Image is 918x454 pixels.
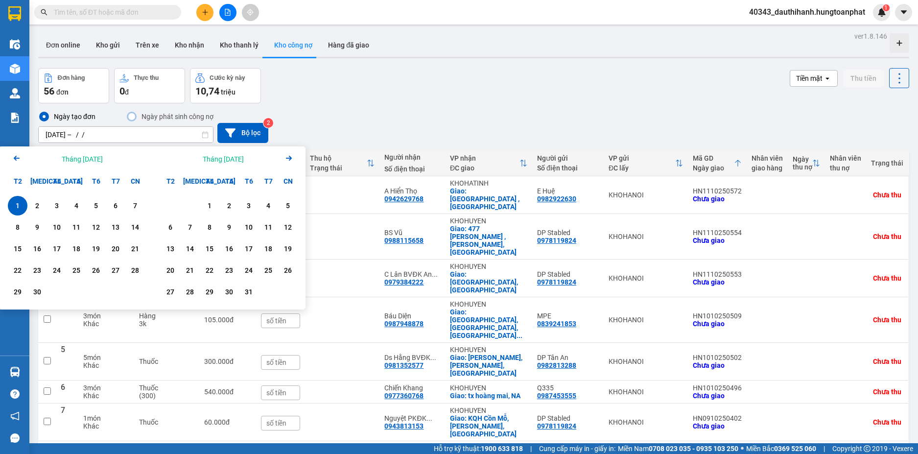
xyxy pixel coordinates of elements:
[139,312,194,320] div: Hàng
[27,217,47,237] div: Choose Thứ Ba, tháng 09 9 2025. It's available.
[139,392,194,400] div: (300)
[106,261,125,280] div: Choose Thứ Bảy, tháng 09 27 2025. It's available.
[30,243,44,255] div: 16
[50,111,95,122] div: Ngày tạo đơn
[242,286,256,298] div: 31
[203,243,216,255] div: 15
[259,239,278,259] div: Choose Thứ Bảy, tháng 10 18 2025. It's available.
[195,85,219,97] span: 10,74
[125,261,145,280] div: Choose Chủ Nhật, tháng 09 28 2025. It's available.
[259,196,278,215] div: Choose Thứ Bảy, tháng 10 4 2025. It's available.
[125,88,129,96] span: đ
[450,225,527,256] div: Giao: 477 Lê Đại Hành , Kỳ Anh, Hà Tĩnh
[106,217,125,237] div: Choose Thứ Bảy, tháng 09 13 2025. It's available.
[8,282,27,302] div: Choose Thứ Hai, tháng 09 29 2025. It's available.
[320,33,377,57] button: Hàng đã giao
[604,150,688,176] th: Toggle SortBy
[242,4,259,21] button: aim
[883,4,890,11] sup: 1
[10,64,20,74] img: warehouse-icon
[261,355,300,370] input: số tiền
[537,278,576,286] div: 0978119824
[109,243,122,255] div: 20
[384,384,440,392] div: Chiến Khang
[688,150,747,176] th: Toggle SortBy
[180,217,200,237] div: Choose Thứ Ba, tháng 10 7 2025. It's available.
[128,264,142,276] div: 28
[239,282,259,302] div: Choose Thứ Sáu, tháng 10 31 2025. It's available.
[38,33,88,57] button: Đơn online
[793,155,812,163] div: Ngày
[62,154,103,164] div: Tháng [DATE]
[281,221,295,233] div: 12
[263,118,273,128] sup: 2
[609,191,683,199] div: KHOHANOI
[283,152,295,166] button: Next month.
[27,239,47,259] div: Choose Thứ Ba, tháng 09 16 2025. It's available.
[432,270,438,278] span: ...
[44,85,54,97] span: 56
[537,361,576,369] div: 0982813288
[788,150,825,176] th: Toggle SortBy
[134,74,159,81] div: Thực thu
[873,358,901,365] div: Chưa thu
[222,200,236,212] div: 2
[450,270,527,294] div: Giao: TÂN KỲ, NGHỆ AN
[247,9,254,16] span: aim
[219,196,239,215] div: Choose Thứ Năm, tháng 10 2 2025. It's available.
[27,196,47,215] div: Choose Thứ Ba, tháng 09 2 2025. It's available.
[161,261,180,280] div: Choose Thứ Hai, tháng 10 20 2025. It's available.
[83,392,129,400] div: Khác
[27,261,47,280] div: Choose Thứ Ba, tháng 09 23 2025. It's available.
[450,346,527,354] div: KHOHUYEN
[139,384,194,392] div: Thuốc
[537,354,599,361] div: DP Tân An
[89,264,103,276] div: 26
[430,354,436,361] span: ...
[50,221,64,233] div: 10
[200,196,219,215] div: Choose Thứ Tư, tháng 10 1 2025. It's available.
[230,358,234,365] span: đ
[384,153,440,161] div: Người nhận
[61,346,73,377] div: 5
[11,221,24,233] div: 8
[384,187,440,195] div: A Hiển Thọ
[10,367,20,377] img: warehouse-icon
[164,286,177,298] div: 27
[200,261,219,280] div: Choose Thứ Tư, tháng 10 22 2025. It's available.
[10,39,20,49] img: warehouse-icon
[693,154,734,162] div: Mã GD
[106,171,125,191] div: T7
[164,243,177,255] div: 13
[109,264,122,276] div: 27
[139,320,194,328] div: 3k
[11,264,24,276] div: 22
[39,127,213,143] input: Select a date range.
[384,278,424,286] div: 0979384222
[119,85,125,97] span: 0
[450,179,527,187] div: KHOHATINH
[125,171,145,191] div: CN
[125,196,145,215] div: Choose Chủ Nhật, tháng 09 7 2025. It's available.
[278,239,298,259] div: Choose Chủ Nhật, tháng 10 19 2025. It's available.
[10,389,20,399] span: question-circle
[854,31,887,42] div: ver 1.8.146
[873,274,901,282] div: Chưa thu
[200,282,219,302] div: Choose Thứ Tư, tháng 10 29 2025. It's available.
[203,221,216,233] div: 8
[30,264,44,276] div: 23
[38,68,109,103] button: Đơn hàng56đơn
[219,217,239,237] div: Choose Thứ Năm, tháng 10 9 2025. It's available.
[67,171,86,191] div: T5
[203,264,216,276] div: 22
[450,217,527,225] div: KHOHUYEN
[259,217,278,237] div: Choose Thứ Bảy, tháng 10 11 2025. It's available.
[8,171,27,191] div: T2
[693,237,742,244] div: Chưa giao
[693,229,742,237] div: HN1110250554
[67,217,86,237] div: Choose Thứ Năm, tháng 09 11 2025. It's available.
[61,300,73,339] div: 4
[70,200,83,212] div: 4
[843,70,884,87] button: Thu tiền
[11,152,23,166] button: Previous month.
